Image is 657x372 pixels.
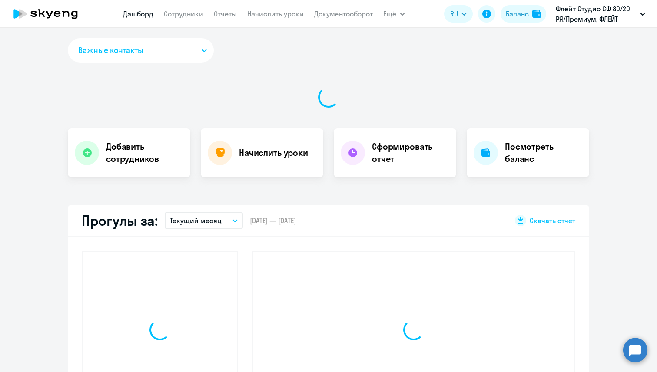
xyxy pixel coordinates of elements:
button: Важные контакты [68,38,214,63]
span: Ещё [383,9,396,19]
h2: Прогулы за: [82,212,158,229]
h4: Добавить сотрудников [106,141,183,165]
p: Текущий месяц [170,215,222,226]
a: Начислить уроки [247,10,304,18]
span: Скачать отчет [530,216,575,225]
button: RU [444,5,473,23]
h4: Сформировать отчет [372,141,449,165]
a: Отчеты [214,10,237,18]
a: Сотрудники [164,10,203,18]
span: RU [450,9,458,19]
a: Документооборот [314,10,373,18]
a: Дашборд [123,10,153,18]
span: Важные контакты [78,45,143,56]
p: Флейт Студио СФ 80/20 РЯ/Премиум, ФЛЕЙТ СТУДИО, ООО [556,3,637,24]
div: Баланс [506,9,529,19]
img: balance [532,10,541,18]
button: Флейт Студио СФ 80/20 РЯ/Премиум, ФЛЕЙТ СТУДИО, ООО [551,3,650,24]
button: Текущий месяц [165,212,243,229]
button: Ещё [383,5,405,23]
h4: Посмотреть баланс [505,141,582,165]
span: [DATE] — [DATE] [250,216,296,225]
h4: Начислить уроки [239,147,308,159]
button: Балансbalance [501,5,546,23]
